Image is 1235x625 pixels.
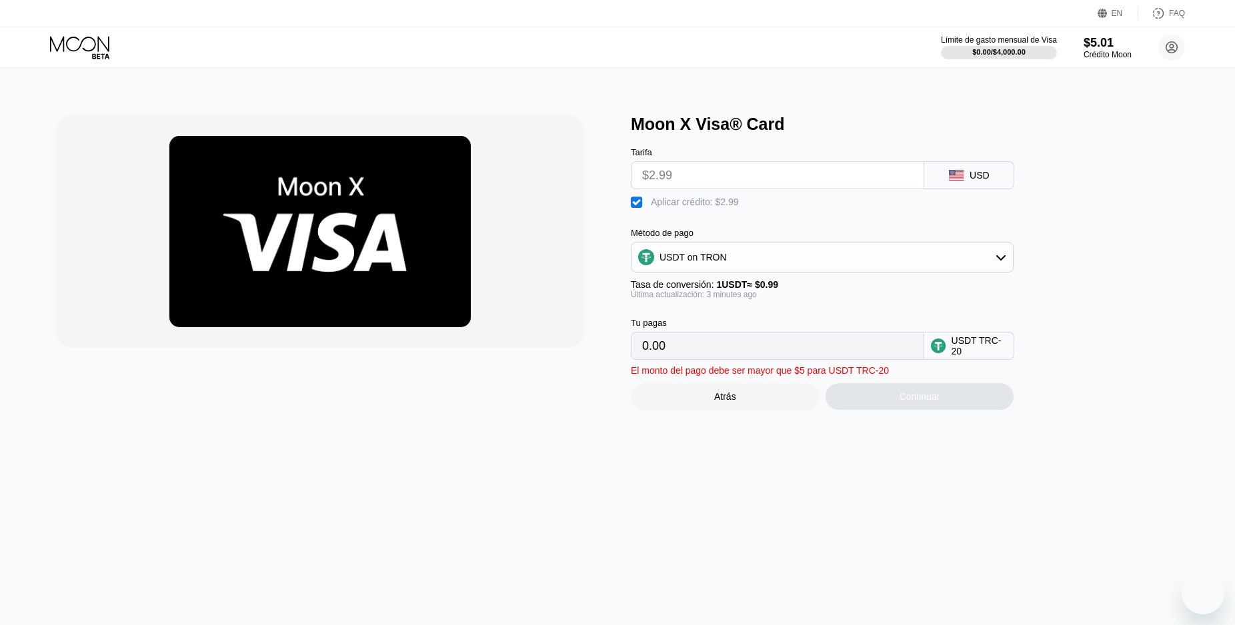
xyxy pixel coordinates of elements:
div: Tu pagas [631,318,924,328]
div: $5.01Crédito Moon [1084,36,1132,59]
div: USD [970,170,990,181]
div: FAQ [1169,9,1185,18]
div: Tarifa [631,147,924,157]
div: Crédito Moon [1084,50,1132,59]
div:  [631,196,644,209]
div: USDT on TRON [632,244,1013,271]
div: Aplicar crédito: $2.99 [651,197,739,207]
div: Límite de gasto mensual de Visa [941,35,1057,45]
div: Moon X Visa® Card [631,115,1192,134]
div: USDT TRC-20 [952,335,1008,356]
div: Atrás [631,383,820,410]
div: El monto del pago debe ser mayor que $5 para USDT TRC-20 [631,365,889,376]
div: Última actualización: 3 minutes ago [631,290,1014,299]
div: $0.00 / $4,000.00 [972,48,1026,56]
div: EN [1112,9,1123,18]
div: EN [1098,7,1138,20]
div: Tasa de conversión: [631,279,1014,290]
div: FAQ [1138,7,1185,20]
div: $5.01 [1084,36,1132,50]
div: Método de pago [631,228,1014,238]
div: Atrás [714,391,736,402]
iframe: Botón para iniciar la ventana de mensajería [1182,572,1224,614]
div: USDT on TRON [660,252,727,263]
div: Límite de gasto mensual de Visa$0.00/$4,000.00 [941,35,1057,59]
input: $0.00 [642,162,913,189]
span: 1 USDT ≈ $0.99 [716,279,778,290]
